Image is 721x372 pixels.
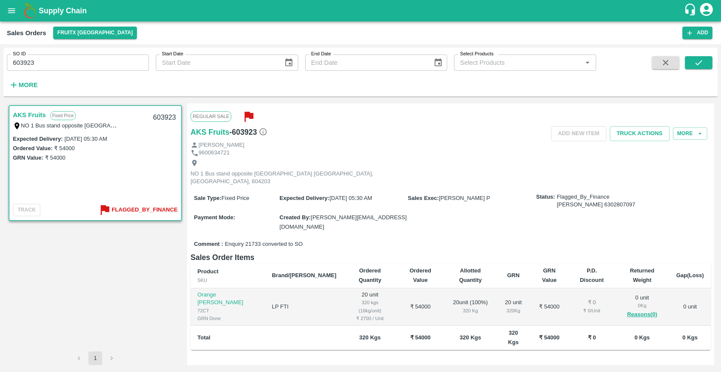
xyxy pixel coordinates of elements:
[669,288,711,326] td: 0 unit
[13,51,26,57] label: SO ID
[460,51,494,57] label: Select Products
[194,240,223,248] label: Comment :
[635,334,650,341] b: 0 Kgs
[281,54,297,71] button: Choose date
[39,6,87,15] b: Supply Chain
[508,330,519,345] b: 320 Kgs
[279,195,329,201] label: Expected Delivery :
[194,214,235,221] label: Payment Mode :
[53,27,137,39] button: Select DC
[112,205,178,215] b: Flagged_By_Finance
[2,1,21,21] button: open drawer
[148,108,181,128] div: 603923
[330,195,372,201] span: [DATE] 05:30 AM
[39,5,684,17] a: Supply Chain
[676,272,704,278] b: Gap(Loss)
[279,214,311,221] label: Created By :
[350,299,390,315] div: 320 kgs (16kg/unit)
[13,145,52,151] label: Ordered Value:
[162,51,183,57] label: Start Date
[156,54,277,71] input: Start Date
[451,307,490,315] div: 320 Kg
[622,310,663,320] button: Reasons(0)
[557,193,635,209] span: Flagged_By_Finance
[673,127,707,140] button: More
[430,54,446,71] button: Choose date
[21,122,285,129] label: NO 1 Bus stand opposite [GEOGRAPHIC_DATA] [GEOGRAPHIC_DATA], [GEOGRAPHIC_DATA], 604203
[504,299,523,315] div: 20 unit
[408,195,439,201] label: Sales Exec :
[265,288,343,326] td: LP FTI
[439,195,490,201] span: [PERSON_NAME] P
[582,57,593,68] button: Open
[272,272,336,278] b: Brand/[PERSON_NAME]
[311,51,331,57] label: End Date
[576,307,608,315] div: ₹ 0 / Unit
[504,307,523,315] div: 320 Kg
[409,267,431,283] b: Ordered Value
[225,240,303,248] span: Enquiry 21733 converted to SO
[7,54,149,71] input: Enter SO ID
[682,27,712,39] button: Add
[197,334,210,341] b: Total
[580,267,604,283] b: P.D. Discount
[13,154,43,161] label: GRN Value:
[359,267,382,283] b: Ordered Quantity
[197,276,258,284] div: SKU
[588,334,596,341] b: ₹ 0
[98,203,178,217] button: Flagged_By_Finance
[460,334,481,341] b: 320 Kgs
[13,109,46,121] a: AKS Fruits
[191,251,711,263] h6: Sales Order Items
[229,126,267,138] h6: - 603923
[191,170,384,186] p: NO 1 Bus stand opposite [GEOGRAPHIC_DATA] [GEOGRAPHIC_DATA], [GEOGRAPHIC_DATA], 604203
[350,315,390,322] div: ₹ 2700 / Unit
[397,288,444,326] td: ₹ 54000
[88,351,102,365] button: page 1
[21,2,39,19] img: logo
[197,307,258,315] div: 72CT
[684,3,699,18] div: customer-support
[13,136,63,142] label: Expected Delivery :
[197,291,258,307] p: Orange [PERSON_NAME]
[64,136,107,142] label: [DATE] 05:30 AM
[191,111,231,121] span: Regular Sale
[54,145,75,151] label: ₹ 54000
[197,268,218,275] b: Product
[536,193,555,201] label: Status:
[457,57,579,68] input: Select Products
[191,126,229,138] a: AKS Fruits
[197,315,258,322] div: GRN Done
[359,334,381,341] b: 320 Kgs
[539,334,560,341] b: ₹ 54000
[542,267,557,283] b: GRN Value
[7,27,46,39] div: Sales Orders
[557,201,635,209] div: [PERSON_NAME] 6302807097
[507,272,520,278] b: GRN
[199,149,230,157] p: 9600634721
[451,299,490,315] div: 20 unit ( 100 %)
[343,288,397,326] td: 20 unit
[699,2,714,20] div: account of current user
[18,82,38,88] strong: More
[305,54,427,71] input: End Date
[576,299,608,307] div: ₹ 0
[199,141,245,149] p: [PERSON_NAME]
[221,195,249,201] span: Fixed Price
[610,126,669,141] button: Truck Actions
[71,351,120,365] nav: pagination navigation
[410,334,431,341] b: ₹ 54000
[630,267,654,283] b: Returned Weight
[459,267,482,283] b: Allotted Quantity
[530,288,569,326] td: ₹ 54000
[50,111,76,120] p: Fixed Price
[622,294,663,320] div: 0 unit
[682,334,697,341] b: 0 Kgs
[7,78,40,92] button: More
[45,154,66,161] label: ₹ 54000
[194,195,221,201] label: Sale Type :
[279,214,406,230] span: [PERSON_NAME][EMAIL_ADDRESS][DOMAIN_NAME]
[622,302,663,309] div: 0 Kg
